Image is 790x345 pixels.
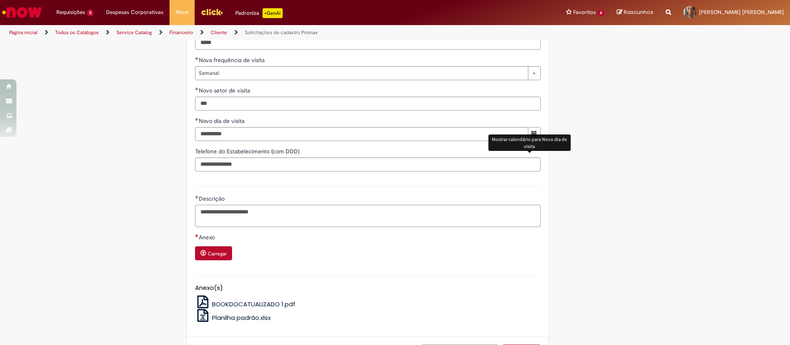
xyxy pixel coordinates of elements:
[573,8,596,16] span: Favoritos
[245,29,318,36] a: Solicitações de cadastro Promax
[195,148,301,155] span: Telefone do Estabelecimento (com DDD)
[195,313,271,322] a: Planilha padrão.xlsx
[528,127,541,141] button: Mostrar calendário para Novo dia de visita
[195,246,232,260] button: Carregar anexo de Anexo Required
[199,195,226,202] span: Descrição
[199,117,246,125] span: Novo dia de visita
[208,250,227,257] small: Carregar
[199,56,266,64] span: Nova frequência de visita
[195,195,199,199] span: Obrigatório Preenchido
[235,8,283,18] div: Padroniza
[201,6,223,18] img: click_logo_yellow_360x200.png
[195,127,528,141] input: Novo dia de visita 01 September 2025 Monday
[195,87,199,90] span: Obrigatório Preenchido
[9,29,37,36] a: Página inicial
[170,29,193,36] a: Financeiro
[106,8,163,16] span: Despesas Corporativas
[199,67,524,80] span: Semanal
[263,8,283,18] p: +GenAi
[1,4,43,21] img: ServiceNow
[195,118,199,121] span: Obrigatório Preenchido
[199,234,216,241] span: Anexo
[212,300,295,308] span: BOOKDOCATUALIZADO 1.pdf
[87,9,94,16] span: 5
[195,157,541,171] input: Telefone do Estabelecimento (com DDD)
[195,57,199,60] span: Obrigatório Preenchido
[211,29,227,36] a: Cliente
[699,9,784,16] span: [PERSON_NAME] [PERSON_NAME]
[55,29,99,36] a: Todos os Catálogos
[212,313,271,322] span: Planilha padrão.xlsx
[624,8,653,16] span: Rascunhos
[195,36,541,50] input: Código Promax do Cliente
[116,29,152,36] a: Service Catalog
[195,234,199,237] span: Necessários
[195,205,541,227] textarea: Descrição
[176,8,188,16] span: More
[195,97,541,111] input: Novo setor de visita
[617,9,653,16] a: Rascunhos
[488,134,571,151] div: Mostrar calendário para Novo dia de visita
[56,8,85,16] span: Requisições
[195,285,541,292] h5: Anexo(s)
[195,300,296,308] a: BOOKDOCATUALIZADO 1.pdf
[6,25,520,40] ul: Trilhas de página
[199,87,252,94] span: Novo setor de visita
[597,9,604,16] span: 6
